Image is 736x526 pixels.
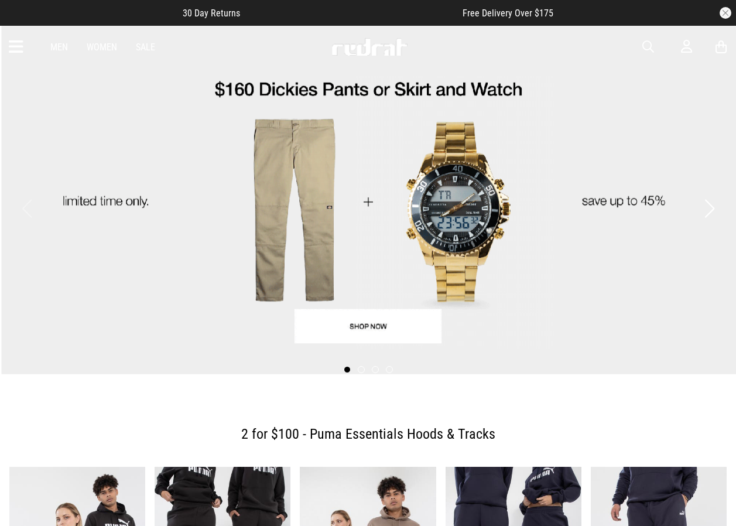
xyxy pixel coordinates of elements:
button: Previous slide [19,196,35,221]
a: Men [50,42,68,53]
a: Sale [136,42,155,53]
iframe: Customer reviews powered by Trustpilot [263,7,439,19]
button: Next slide [701,196,717,221]
a: Women [87,42,117,53]
span: Free Delivery Over $175 [463,8,553,19]
h2: 2 for $100 - Puma Essentials Hoods & Tracks [19,422,717,446]
img: Redrat logo [331,38,408,56]
span: 30 Day Returns [183,8,240,19]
